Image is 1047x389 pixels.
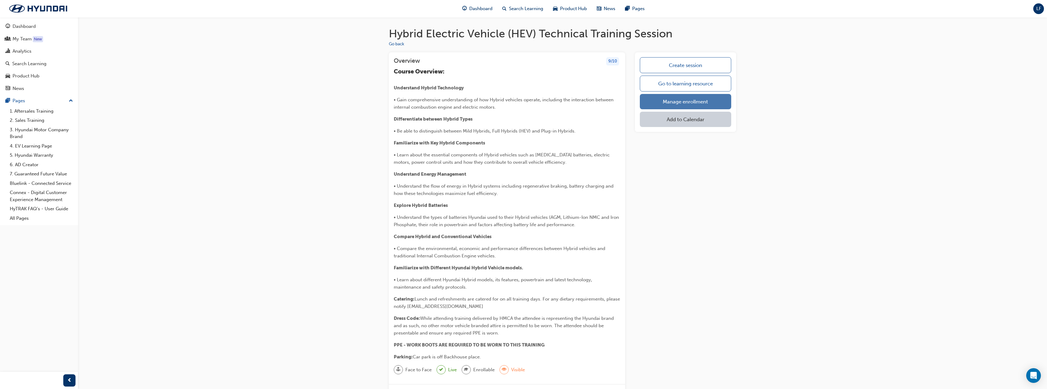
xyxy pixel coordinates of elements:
div: 9 / 10 [606,57,619,65]
div: Analytics [13,48,31,55]
img: Trak [3,2,73,15]
span: car-icon [6,73,10,79]
a: News [2,83,76,94]
span: eye-icon [502,366,506,374]
span: sessionType_FACE_TO_FACE-icon [396,366,400,374]
a: search-iconSearch Learning [497,2,548,15]
button: Go back [389,41,404,48]
span: While attending training delivered by HMCA the attendee is representing the Hyundai brand and as ... [394,316,615,336]
span: • Learn about the essential components of Hybrid vehicles such as [MEDICAL_DATA] batteries, elect... [394,152,611,165]
h1: Hybrid Electric Vehicle (HEV) Technical Training Session [389,27,736,40]
span: pages-icon [625,5,630,13]
span: News [604,5,615,12]
a: 1. Aftersales Training [7,107,76,116]
a: Go to learning resource [640,76,731,92]
span: guage-icon [462,5,467,13]
a: Analytics [2,46,76,57]
span: news-icon [6,86,10,92]
button: Add to Calendar [640,112,731,127]
span: Dashboard [469,5,492,12]
span: graduationCap-icon [464,366,468,374]
span: search-icon [502,5,507,13]
a: HyTRAK FAQ's - User Guide [7,204,76,214]
span: Visible [511,366,525,373]
a: Manage enrollment [640,94,731,109]
div: News [13,85,24,92]
button: DashboardMy TeamAnalyticsSearch LearningProduct HubNews [2,20,76,95]
span: • Be able to distinguish between Mild Hybrids, Full Hybrids (HEV) and Plug-in Hybrids. [394,128,576,134]
a: 7. Guaranteed Future Value [7,169,76,179]
span: • Understand the flow of energy in Hybrid systems including regenerative braking, battery chargin... [394,183,615,196]
span: Car park is off Backhouse place. [413,354,481,360]
span: Compare Hybrid and Conventional Vehicles [394,234,492,239]
span: Lunch and refreshments are catered for on all training days. For any dietary requirements, please... [394,296,621,309]
div: Product Hub [13,73,39,80]
div: Open Intercom Messenger [1026,368,1041,383]
div: Search Learning [12,60,46,67]
a: 5. Hyundai Warranty [7,151,76,160]
span: car-icon [553,5,558,13]
span: tick-icon [439,366,443,374]
span: • Learn about different Hyundai Hybrid models, its features, powertrain and latest technology, ma... [394,277,593,290]
a: 4. EV Learning Page [7,141,76,151]
a: Connex - Digital Customer Experience Management [7,188,76,204]
span: Product Hub [560,5,587,12]
div: My Team [13,36,32,43]
span: up-icon [69,97,73,105]
button: Pages [2,95,76,107]
span: • Compare the environmental, economic and performance differences between Hybrid vehicles and tra... [394,246,606,259]
span: pages-icon [6,98,10,104]
div: Dashboard [13,23,36,30]
span: search-icon [6,61,10,67]
a: My Team [2,33,76,45]
div: Pages [13,97,25,104]
a: Search Learning [2,58,76,69]
a: Dashboard [2,21,76,32]
span: news-icon [597,5,601,13]
span: Face to Face [405,366,432,373]
span: prev-icon [67,377,72,384]
a: 3. Hyundai Motor Company Brand [7,125,76,141]
span: PPE - WORK BOOTS ARE REQUIRED TO BE WORN TO THIS TRAINING [394,342,545,348]
a: Create session [640,57,731,73]
span: LF [1036,5,1041,12]
span: • Gain comprehensive understanding of how Hybrid vehicles operate, including the interaction betw... [394,97,615,110]
a: guage-iconDashboard [457,2,497,15]
a: Bluelink - Connected Service [7,179,76,188]
span: Understand Hybrid Technology [394,85,464,91]
a: 2. Sales Training [7,116,76,125]
span: Enrollable [473,366,495,373]
span: Parking: [394,354,413,360]
span: Familiarize with Different Hyundai Hybrid Vehicle models. [394,265,523,271]
a: 6. AD Creator [7,160,76,170]
a: pages-iconPages [620,2,650,15]
span: Course Overview: [394,68,444,75]
span: chart-icon [6,49,10,54]
h3: Overview [394,57,420,65]
a: All Pages [7,214,76,223]
span: Understand Energy Management [394,171,466,177]
span: people-icon [6,36,10,42]
span: Pages [632,5,645,12]
span: Explore Hybrid Batteries [394,203,448,208]
div: Tooltip anchor [33,36,43,42]
span: guage-icon [6,24,10,29]
span: Search Learning [509,5,543,12]
a: news-iconNews [592,2,620,15]
a: Product Hub [2,70,76,82]
a: car-iconProduct Hub [548,2,592,15]
span: Catering: [394,296,415,302]
button: LF [1033,3,1044,14]
span: Dress Code: [394,316,420,321]
span: Differentiate between Hybrid Types [394,116,473,122]
span: Live [448,366,457,373]
span: • Understand the types of batteries Hyundai used to their Hybrid vehicles (AGM, Lithium-Ion NMC a... [394,215,620,227]
span: Familiarize with Key Hybrid Components [394,140,485,146]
